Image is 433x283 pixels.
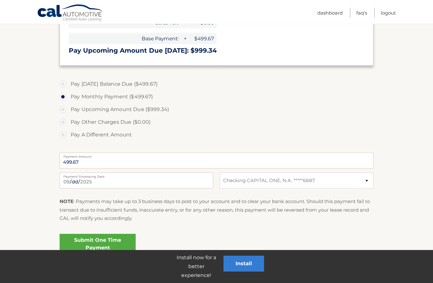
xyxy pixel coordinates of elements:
label: Pay Other Charges Due ($0.00) [60,116,373,128]
a: Submit One Time Payment [60,234,136,254]
input: Payment Date [60,173,213,188]
a: Dashboard [317,8,343,18]
a: Cal Automotive [37,4,104,23]
a: Logout [381,8,396,18]
label: Pay Upcoming Amount Due ($999.34) [60,103,373,116]
strong: NOTE [60,198,74,204]
p: : Payments may take up to 3 business days to post to your account and to clear your bank account.... [60,197,373,222]
span: Base Payment: [69,33,181,44]
input: Payment Amount [60,153,373,168]
button: Install [223,256,264,272]
label: Payment Processing Date [60,173,213,178]
label: Pay [DATE] Balance Due ($499.67) [60,78,373,90]
label: Pay A Different Amount [60,128,373,141]
span: $499.67 [188,33,217,44]
h3: Pay Upcoming Amount Due [DATE]: $999.34 [69,47,364,55]
span: + [181,33,188,44]
label: Pay Monthly Payment ($499.67) [60,90,373,103]
label: Payment Amount [60,153,373,158]
p: Install now for a better experience! [169,253,223,280]
a: FAQ's [356,8,367,18]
